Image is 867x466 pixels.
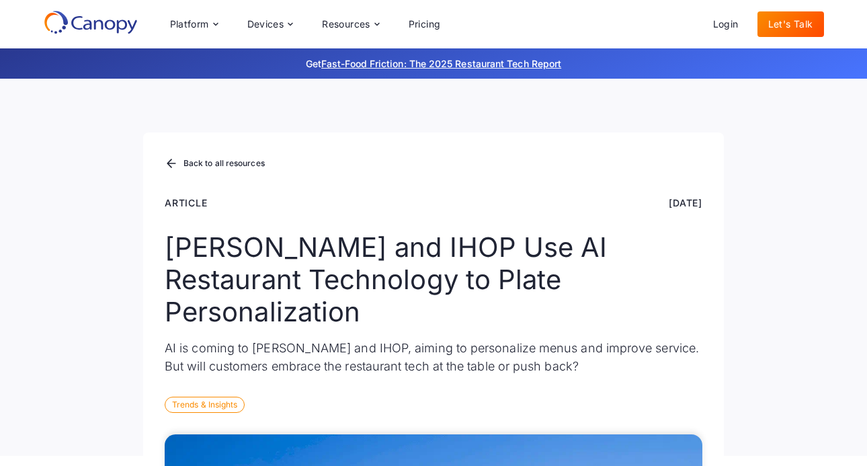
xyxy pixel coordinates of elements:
[321,58,561,69] a: Fast-Food Friction: The 2025 Restaurant Tech Report
[669,196,702,210] div: [DATE]
[165,231,702,328] h1: [PERSON_NAME] and IHOP Use AI Restaurant Technology to Plate Personalization
[183,159,265,167] div: Back to all resources
[247,20,284,29] div: Devices
[165,196,208,210] div: Article
[757,11,824,37] a: Let's Talk
[165,397,245,413] div: Trends & Insights
[398,11,452,37] a: Pricing
[322,20,370,29] div: Resources
[165,339,702,375] p: AI is coming to [PERSON_NAME] and IHOP, aiming to personalize menus and improve service. But will...
[104,56,763,71] p: Get
[702,11,749,37] a: Login
[170,20,209,29] div: Platform
[165,155,265,173] a: Back to all resources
